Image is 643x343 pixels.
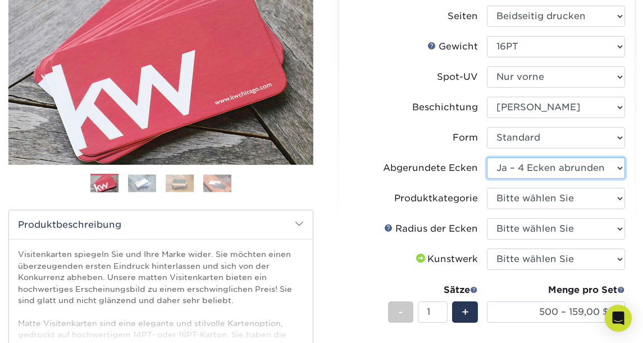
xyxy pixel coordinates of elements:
[90,170,118,198] img: Visitenkarten 01
[18,219,121,230] font: Produktbeschreibung
[462,305,469,319] font: +
[395,223,478,234] font: Radius der Ecken
[128,174,156,192] img: Visitenkarten 02
[383,163,478,173] font: Abgerundete Ecken
[398,305,403,319] font: -
[18,250,292,305] font: Visitenkarten spiegeln Sie und Ihre Marke wider. Sie möchten einen überzeugenden ersten Eindruck ...
[394,193,478,204] font: Produktkategorie
[439,41,478,52] font: Gewicht
[427,254,478,264] font: Kunstwerk
[437,71,478,82] font: Spot-UV
[605,305,632,332] div: Öffnen Sie den Intercom Messenger
[166,174,194,192] img: Visitenkarten 03
[444,285,470,295] font: Sätze
[453,132,478,143] font: Form
[548,285,617,295] font: Menge pro Set
[203,174,231,192] img: Visitenkarten 04
[412,102,478,112] font: Beschichtung
[448,11,478,21] font: Seiten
